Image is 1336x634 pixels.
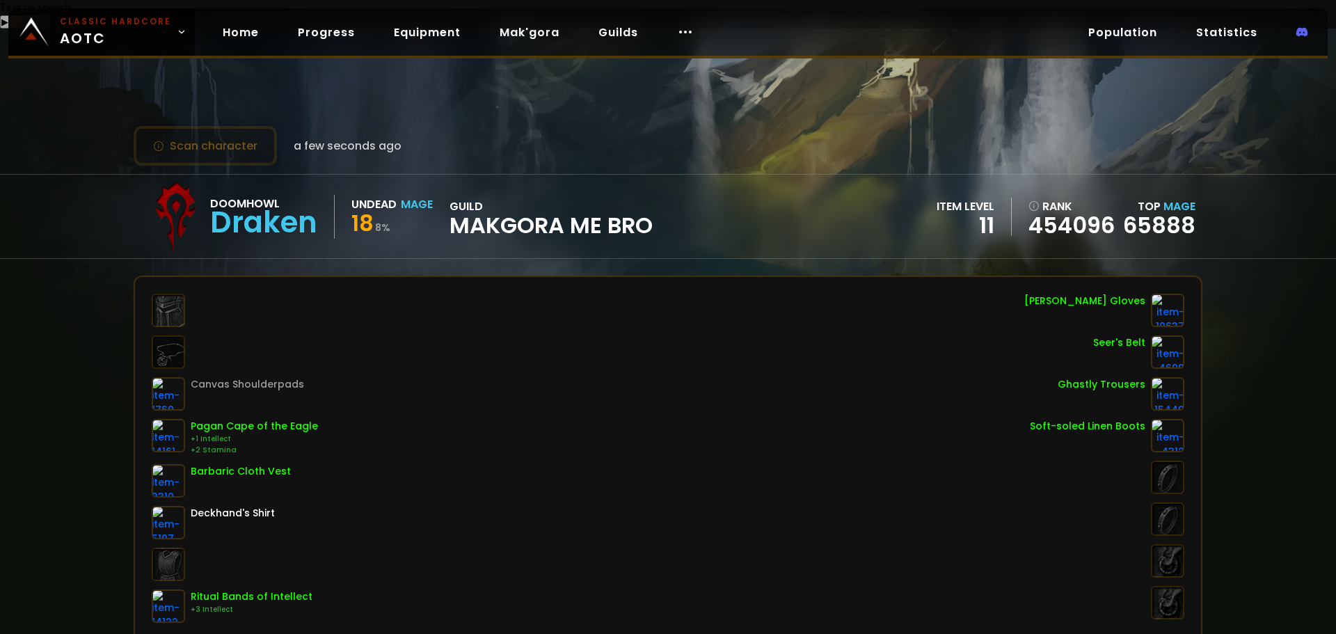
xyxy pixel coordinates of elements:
img: item-4312 [1151,419,1184,452]
div: guild [450,198,653,236]
div: 11 [937,215,994,236]
a: Home [212,18,270,47]
span: MakGora Me Bro [450,215,653,236]
span: AOTC [60,15,171,49]
div: Seer's Belt [1093,335,1145,350]
div: [PERSON_NAME] Gloves [1024,294,1145,308]
div: item level [937,198,994,215]
img: item-14161 [152,419,185,452]
a: Statistics [1185,18,1269,47]
div: +2 Stamina [191,445,318,456]
span: Mage [1163,198,1195,214]
div: Draken [210,212,317,233]
a: Population [1077,18,1168,47]
button: Scan character [134,126,277,166]
img: item-5107 [152,506,185,539]
img: item-14122 [152,589,185,623]
div: Barbaric Cloth Vest [191,464,291,479]
small: 8 % [375,221,390,235]
div: Ghastly Trousers [1058,377,1145,392]
div: Canvas Shoulderpads [191,377,304,392]
div: Pagan Cape of the Eagle [191,419,318,434]
div: +3 Intellect [191,604,312,615]
div: Soft-soled Linen Boots [1030,419,1145,434]
div: Ritual Bands of Intellect [191,589,312,604]
div: Top [1123,198,1195,215]
img: item-1769 [152,377,185,411]
img: item-4699 [1151,335,1184,369]
div: +1 Intellect [191,434,318,445]
div: Doomhowl [210,195,317,212]
div: Undead [351,196,397,213]
a: 65888 [1123,209,1195,241]
a: AOTC [8,8,195,56]
a: 454096 [1028,215,1115,236]
div: Deckhand's Shirt [191,506,275,521]
a: Equipment [383,18,472,47]
span: 18 [351,207,374,239]
a: Mak'gora [488,18,571,47]
div: Mage [401,196,433,213]
a: Progress [287,18,366,47]
a: Guilds [587,18,649,47]
span: a few seconds ago [294,137,401,154]
div: rank [1028,198,1115,215]
img: item-10637 [1151,294,1184,327]
img: item-3310 [152,464,185,498]
img: item-15449 [1151,377,1184,411]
